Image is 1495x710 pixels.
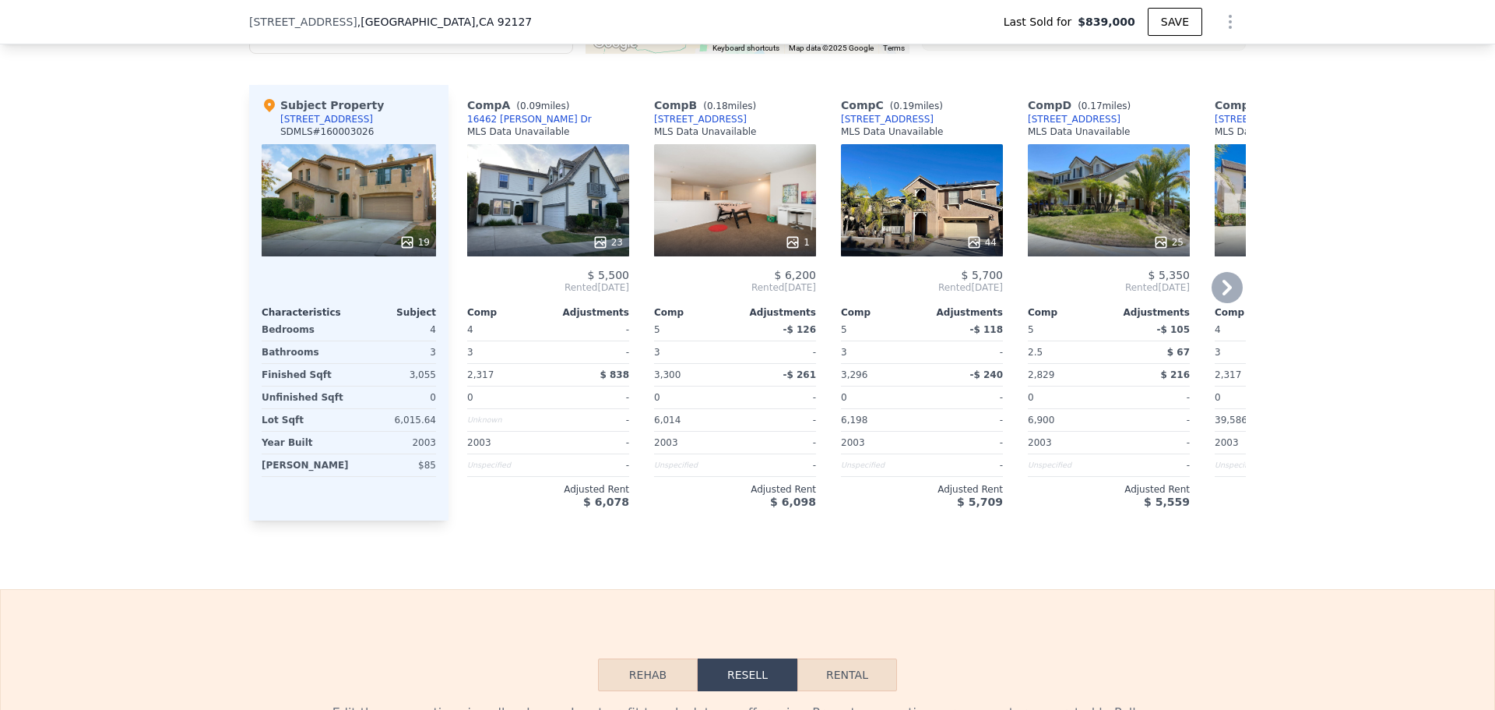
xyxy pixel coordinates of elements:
[783,324,816,335] span: -$ 126
[1109,306,1190,319] div: Adjustments
[962,269,1003,281] span: $ 5,700
[349,306,436,319] div: Subject
[1156,324,1190,335] span: -$ 105
[841,306,922,319] div: Comp
[841,341,919,363] div: 3
[262,306,349,319] div: Characteristics
[1112,409,1190,431] div: -
[893,101,914,111] span: 0.19
[520,101,541,111] span: 0.09
[841,415,867,426] span: 6,198
[467,392,473,403] span: 0
[654,341,732,363] div: 3
[598,659,698,691] button: Rehab
[583,496,629,508] span: $ 6,078
[551,409,629,431] div: -
[841,392,847,403] span: 0
[467,454,545,476] div: Unspecified
[654,415,681,426] span: 6,014
[841,281,1003,294] span: Rented [DATE]
[1028,432,1106,454] div: 2003
[1215,415,1247,426] span: 39,586
[262,364,346,386] div: Finished Sqft
[593,235,623,250] div: 23
[1215,454,1293,476] div: Unspecified
[738,432,816,454] div: -
[1215,97,1322,113] div: Comp E
[841,369,867,380] span: 3,296
[1167,347,1190,358] span: $ 67
[510,101,575,111] span: ( miles)
[654,483,816,496] div: Adjusted Rent
[841,113,934,125] a: [STREET_ADDRESS]
[551,319,629,341] div: -
[467,409,545,431] div: Unknown
[1028,113,1120,125] a: [STREET_ADDRESS]
[352,409,436,431] div: 6,015.64
[925,387,1003,408] div: -
[654,369,681,380] span: 3,300
[467,113,592,125] a: 16462 [PERSON_NAME] Dr
[925,341,1003,363] div: -
[735,306,816,319] div: Adjustments
[352,364,436,386] div: 3,055
[551,432,629,454] div: -
[841,483,1003,496] div: Adjusted Rent
[957,496,1003,508] span: $ 5,709
[262,387,346,408] div: Unfinished Sqft
[467,97,575,113] div: Comp A
[249,14,357,30] span: [STREET_ADDRESS]
[1215,392,1221,403] span: 0
[262,432,346,454] div: Year Built
[1028,125,1131,138] div: MLS Data Unavailable
[1153,235,1184,250] div: 25
[467,369,494,380] span: 2,317
[280,113,373,125] div: [STREET_ADDRESS]
[467,324,473,335] span: 4
[551,341,629,363] div: -
[925,409,1003,431] div: -
[1215,125,1317,138] div: MLS Data Unavailable
[355,454,436,476] div: $85
[841,454,919,476] div: Unspecified
[841,432,919,454] div: 2003
[1215,432,1293,454] div: 2003
[548,306,629,319] div: Adjustments
[1160,369,1190,380] span: $ 216
[1028,369,1054,380] span: 2,829
[1215,113,1377,125] a: [STREET_ADDRESS][PERSON_NAME]
[841,324,847,335] span: 5
[654,432,732,454] div: 2003
[352,341,436,363] div: 3
[738,409,816,431] div: -
[352,432,436,454] div: 2003
[770,496,816,508] span: $ 6,098
[467,306,548,319] div: Comp
[775,269,816,281] span: $ 6,200
[1112,454,1190,476] div: -
[884,101,949,111] span: ( miles)
[352,387,436,408] div: 0
[969,324,1003,335] span: -$ 118
[1071,101,1137,111] span: ( miles)
[738,387,816,408] div: -
[1028,281,1190,294] span: Rented [DATE]
[654,97,762,113] div: Comp B
[1112,432,1190,454] div: -
[467,483,629,496] div: Adjusted Rent
[588,269,629,281] span: $ 5,500
[1144,496,1190,508] span: $ 5,559
[262,97,384,113] div: Subject Property
[262,341,346,363] div: Bathrooms
[922,306,1003,319] div: Adjustments
[654,281,816,294] span: Rented [DATE]
[654,113,747,125] div: [STREET_ADDRESS]
[966,235,997,250] div: 44
[654,125,757,138] div: MLS Data Unavailable
[357,14,532,30] span: , [GEOGRAPHIC_DATA]
[1215,483,1377,496] div: Adjusted Rent
[1028,483,1190,496] div: Adjusted Rent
